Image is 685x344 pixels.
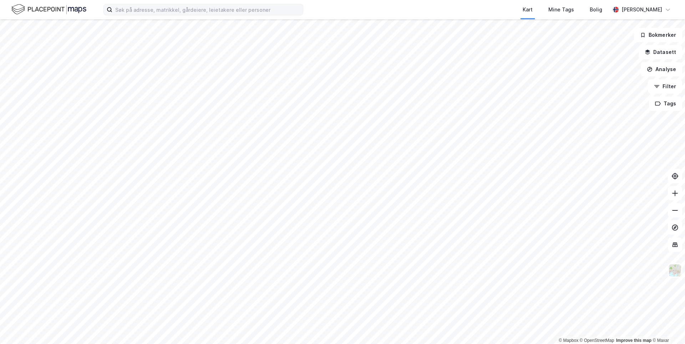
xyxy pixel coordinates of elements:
iframe: Chat Widget [649,310,685,344]
button: Tags [649,96,682,111]
div: Kontrollprogram for chat [649,310,685,344]
img: logo.f888ab2527a4732fd821a326f86c7f29.svg [11,3,86,16]
div: Bolig [590,5,602,14]
div: Kart [523,5,533,14]
div: [PERSON_NAME] [621,5,662,14]
a: Improve this map [616,338,651,343]
img: Z [668,264,682,277]
button: Datasett [639,45,682,59]
button: Filter [648,79,682,94]
a: Mapbox [559,338,578,343]
button: Bokmerker [634,28,682,42]
div: Mine Tags [548,5,574,14]
input: Søk på adresse, matrikkel, gårdeiere, leietakere eller personer [112,4,303,15]
a: OpenStreetMap [580,338,614,343]
button: Analyse [641,62,682,76]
